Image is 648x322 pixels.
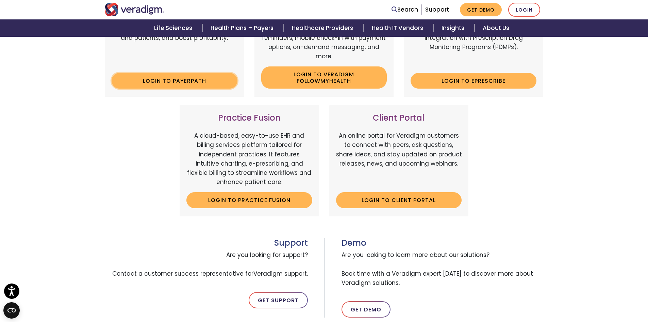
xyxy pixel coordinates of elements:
p: A cloud-based, easy-to-use EHR and billing services platform tailored for independent practices. ... [186,131,312,187]
img: Veradigm logo [105,3,164,16]
span: Are you looking for support? Contact a customer success representative for [105,248,308,281]
h3: Support [105,238,308,248]
a: Healthcare Providers [284,19,363,37]
a: Login to ePrescribe [411,73,536,89]
h3: Practice Fusion [186,113,312,123]
a: Login to Practice Fusion [186,192,312,208]
a: Get Demo [460,3,502,16]
button: Open CMP widget [3,302,20,319]
a: Login [508,3,540,17]
a: Search [392,5,418,14]
a: Login to Client Portal [336,192,462,208]
h3: Client Portal [336,113,462,123]
a: About Us [475,19,517,37]
a: Health IT Vendors [364,19,433,37]
a: Insights [433,19,475,37]
span: Veradigm support. [253,270,308,278]
span: Are you looking to learn more about our solutions? Book time with a Veradigm expert [DATE] to dis... [342,248,544,290]
p: An online portal for Veradigm customers to connect with peers, ask questions, share ideas, and st... [336,131,462,187]
iframe: Drift Chat Widget [517,273,640,314]
a: Get Support [249,292,308,308]
a: Life Sciences [146,19,202,37]
a: Login to Veradigm FollowMyHealth [261,66,387,89]
a: Health Plans + Payers [202,19,284,37]
h3: Demo [342,238,544,248]
a: Get Demo [342,301,391,318]
a: Login to Payerpath [112,73,237,89]
a: Support [425,5,449,14]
